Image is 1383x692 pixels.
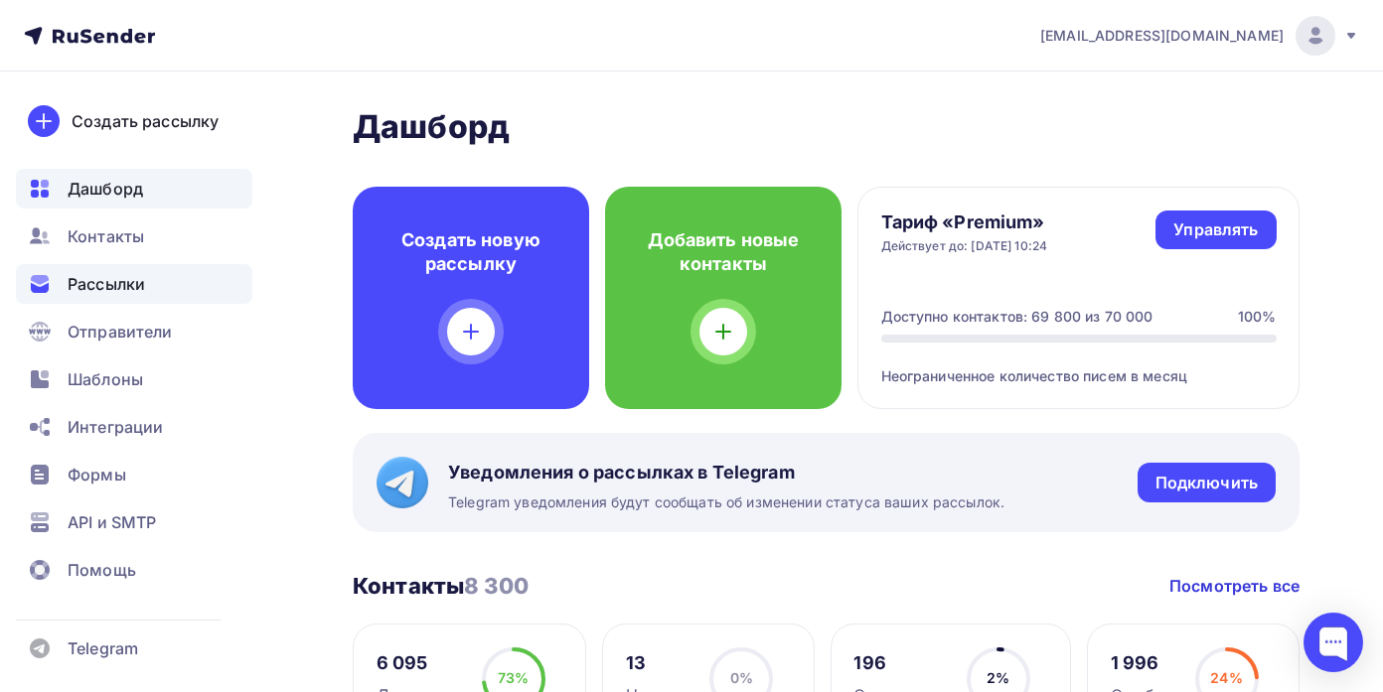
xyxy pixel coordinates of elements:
a: Контакты [16,216,252,256]
span: 24% [1210,669,1242,686]
div: 100% [1238,307,1277,327]
span: Дашборд [68,177,143,201]
div: 196 [853,651,948,675]
span: Формы [68,463,126,486]
a: Дашборд [16,169,252,208]
div: Доступно контактов: 69 800 из 70 000 [881,307,1153,327]
span: 2% [987,669,1009,686]
span: Telegram уведомления будут сообщать об изменении статуса ваших рассылок. [448,492,1004,512]
div: Управлять [1173,218,1258,241]
h4: Добавить новые контакты [637,228,810,276]
span: Интеграции [68,415,163,439]
div: 6 095 [377,651,464,675]
div: Неограниченное количество писем в месяц [881,343,1277,386]
div: 1 996 [1111,651,1174,675]
span: 0% [730,669,753,686]
a: Формы [16,455,252,494]
h4: Создать новую рассылку [384,228,557,276]
span: Помощь [68,558,136,582]
span: Отправители [68,320,173,344]
a: Шаблоны [16,359,252,399]
a: Посмотреть все [1169,574,1300,598]
h4: Тариф «Premium» [881,210,1048,234]
a: Отправители [16,312,252,351]
div: Подключить [1155,472,1258,494]
h3: Контакты [353,572,529,600]
span: 8 300 [464,573,529,599]
div: 13 [626,651,679,675]
span: API и SMTP [68,510,156,534]
span: Шаблоны [68,367,143,391]
span: Рассылки [68,272,145,296]
span: Уведомления о рассылках в Telegram [448,461,1004,484]
div: Действует до: [DATE] 10:24 [881,238,1048,254]
span: 73% [498,669,529,686]
span: Telegram [68,636,138,660]
span: Контакты [68,224,144,248]
div: Создать рассылку [72,109,219,133]
h2: Дашборд [353,107,1300,147]
a: [EMAIL_ADDRESS][DOMAIN_NAME] [1040,16,1359,56]
a: Рассылки [16,264,252,304]
span: [EMAIL_ADDRESS][DOMAIN_NAME] [1040,26,1284,46]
